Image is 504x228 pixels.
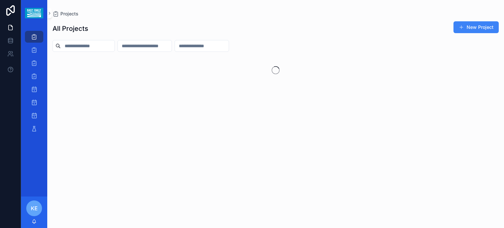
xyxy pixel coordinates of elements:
a: Projects [52,10,78,17]
img: App logo [25,8,43,18]
h1: All Projects [52,24,88,33]
button: New Project [453,21,499,33]
div: scrollable content [21,26,47,143]
span: KE [31,204,38,212]
span: Projects [60,10,78,17]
